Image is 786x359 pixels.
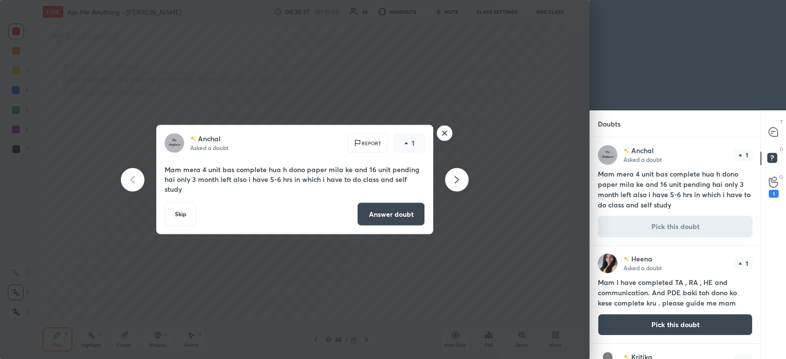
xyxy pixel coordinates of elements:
p: 1 [746,152,748,158]
img: e083632252fe469c8046cbfb7a02e06e.jpg [598,254,618,273]
img: no-rating-badge.077c3623.svg [623,256,629,262]
img: no-rating-badge.077c3623.svg [623,148,629,154]
p: Asked a doubt [623,264,662,272]
img: no-rating-badge.077c3623.svg [190,136,196,141]
button: Answer doubt [357,203,425,226]
p: Heena [631,255,652,263]
p: D [780,146,783,153]
p: Anchal [631,147,654,154]
p: 1 [746,260,748,266]
p: Doubts [590,111,628,137]
h4: Mam I have completed TA , RA , HE and communication. And PDE baki toh dono ko kese complete kru .... [598,277,753,308]
button: Pick this doubt [598,314,753,335]
p: Mam mera 4 unit bas complete hua h dono paper mila ke and 16 unit pending hai only 3 month left a... [165,165,425,194]
p: 1 [412,138,415,148]
p: Anchal [198,135,221,143]
p: Asked a doubt [190,144,228,152]
p: G [779,173,783,180]
button: Skip [165,203,196,226]
h4: Mam mera 4 unit bas complete hua h dono paper mila ke and 16 unit pending hai only 3 month left a... [598,169,753,210]
img: 76857380fed943b9925eba5c754eea2a.jpg [165,133,184,153]
img: 76857380fed943b9925eba5c754eea2a.jpg [598,145,618,165]
div: 1 [769,190,779,198]
div: Report [347,133,388,153]
div: grid [590,137,760,359]
p: T [780,118,783,126]
p: Asked a doubt [623,155,662,163]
